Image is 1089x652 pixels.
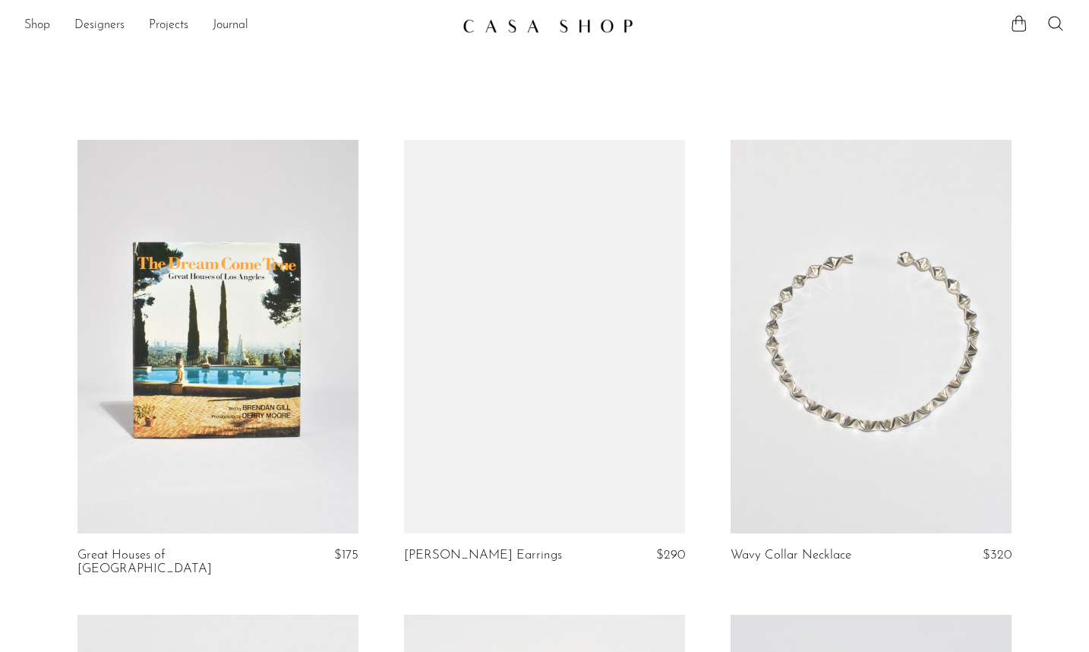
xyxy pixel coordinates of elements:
span: $320 [983,549,1012,562]
a: Great Houses of [GEOGRAPHIC_DATA] [77,549,265,577]
a: Projects [149,16,188,36]
a: Wavy Collar Necklace [731,549,851,562]
a: Designers [74,16,125,36]
span: $290 [656,549,685,562]
a: Shop [24,16,50,36]
a: Journal [213,16,248,36]
ul: NEW HEADER MENU [24,13,450,39]
nav: Desktop navigation [24,13,450,39]
span: $175 [334,549,358,562]
a: [PERSON_NAME] Earrings [404,549,562,562]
